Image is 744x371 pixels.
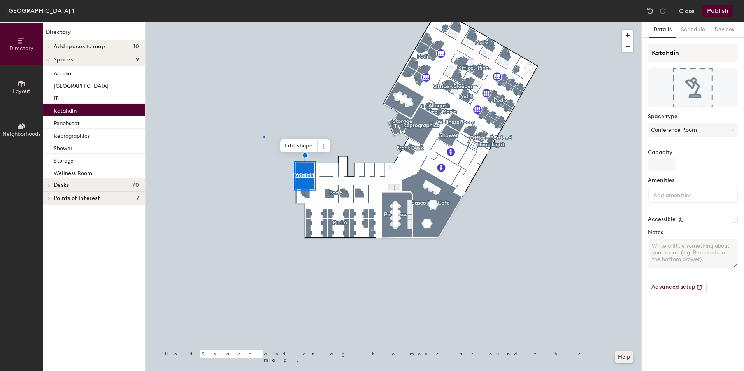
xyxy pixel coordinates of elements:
[648,216,676,222] label: Accessible
[54,143,72,152] p: Shower
[676,22,710,38] button: Schedule
[54,105,77,114] p: Katahdin
[54,155,74,164] p: Storage
[648,68,738,107] img: The space named Katahdin
[659,7,667,15] img: Redo
[136,195,139,201] span: 7
[54,118,80,127] p: Penobscot
[54,68,71,77] p: Acadia
[702,5,733,17] button: Publish
[280,139,318,152] span: Edit shape
[648,177,738,184] label: Amenities
[54,168,92,177] p: Wellness Room
[648,114,738,120] label: Space type
[646,7,654,15] img: Undo
[6,6,74,16] div: [GEOGRAPHIC_DATA] 1
[652,190,722,199] input: Add amenities
[54,80,109,89] p: [GEOGRAPHIC_DATA]
[9,45,33,52] span: Directory
[648,149,738,156] label: Capacity
[13,88,30,94] span: Layout
[649,22,676,38] button: Details
[133,44,139,50] span: 10
[54,57,73,63] span: Spaces
[54,44,105,50] span: Add spaces to map
[2,131,40,137] span: Neighborhoods
[132,182,139,188] span: 70
[615,351,633,363] button: Help
[648,229,738,236] label: Notes
[54,182,69,188] span: Desks
[648,123,738,137] button: Conference Room
[54,195,100,201] span: Points of interest
[43,28,145,40] h1: Directory
[54,93,58,102] p: IT
[679,5,695,17] button: Close
[648,281,707,294] button: Advanced setup
[136,57,139,63] span: 9
[710,22,739,38] button: Devices
[54,130,90,139] p: Reprographics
